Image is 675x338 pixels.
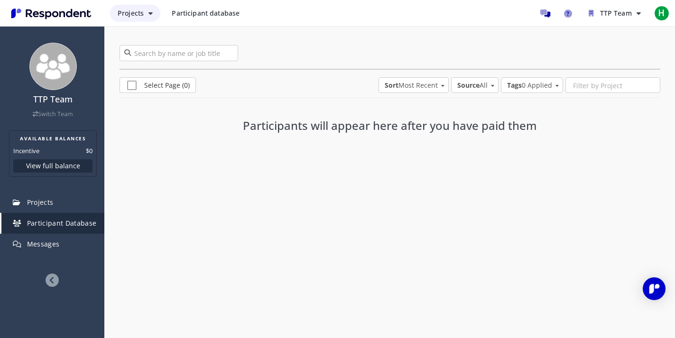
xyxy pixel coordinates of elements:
span: Projects [118,9,144,18]
span: Select Page (0) [127,81,190,92]
img: team_avatar_256.png [29,43,77,90]
span: Participant database [172,9,240,18]
div: Open Intercom Messenger [643,277,666,300]
dt: Incentive [13,146,39,155]
button: TTP Team [581,5,648,22]
span: Most Recent [385,81,438,90]
section: Balance summary [9,130,97,177]
a: Participant database [164,5,247,22]
a: Message participants [536,4,555,23]
button: Projects [110,5,160,22]
span: TTP Team [600,9,632,18]
span: All [457,81,488,90]
button: H [652,5,671,22]
h4: TTP Team [6,95,100,104]
md-select: Sort: Most Recent [379,77,449,93]
input: Search by name or job title [120,45,238,61]
span: H [654,6,669,21]
img: Respondent [8,6,95,21]
dd: $0 [86,146,92,155]
button: View full balance [13,159,92,173]
md-select: Source: All [451,77,499,93]
strong: Sort [385,81,398,90]
span: Projects [27,198,54,207]
span: Messages [27,239,60,248]
h2: AVAILABLE BALANCES [13,135,92,142]
strong: Source [457,81,480,90]
a: Switch Team [33,110,73,118]
h3: Participants will appear here after you have paid them [224,119,556,132]
a: Help and support [558,4,577,23]
a: Select Page (0) [120,77,196,93]
span: Participant Database [27,219,97,228]
md-select: Tags [501,77,563,93]
input: Filter by Project [566,78,660,94]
